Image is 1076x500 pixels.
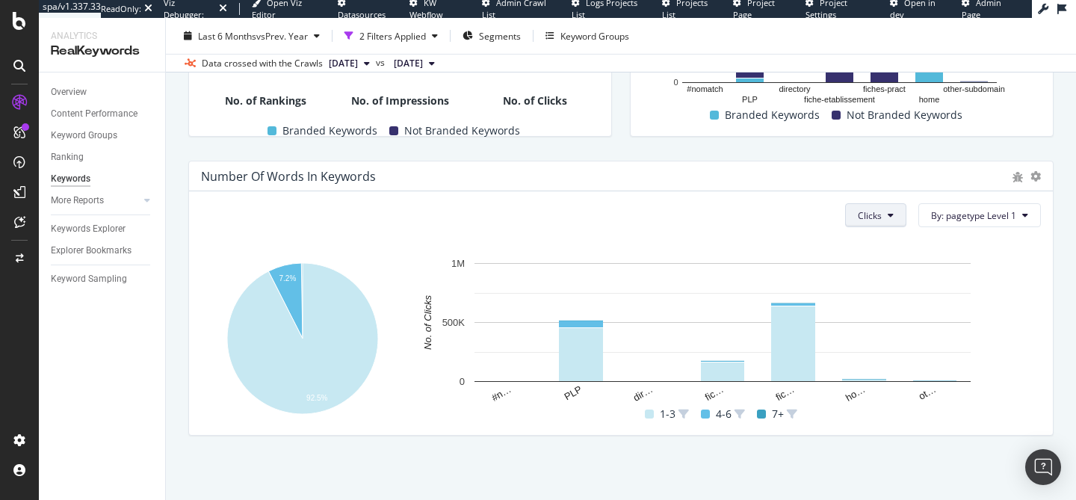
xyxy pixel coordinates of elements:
text: directory [779,84,811,93]
a: Keywords [51,171,155,187]
text: ot… [917,383,938,402]
span: 1-3 [660,405,675,423]
span: Segments [479,29,521,42]
div: bug [1012,172,1023,182]
span: Branded Keywords [725,106,820,124]
div: Keywords [51,171,90,187]
div: Analytics [51,30,153,43]
div: No. of Impressions [336,93,464,108]
a: Ranking [51,149,155,165]
button: Keyword Groups [539,24,635,48]
div: Data crossed with the Crawls [202,57,323,70]
span: Last 6 Months [198,29,256,42]
text: 0 [674,78,678,87]
text: home [919,95,940,104]
button: 2 Filters Applied [338,24,444,48]
div: Keyword Groups [51,128,117,143]
span: 7+ [772,405,784,423]
span: 4-6 [716,405,732,423]
a: Keywords Explorer [51,221,155,237]
svg: A chart. [412,256,1033,404]
text: 92.5% [306,395,327,403]
span: Not Branded Keywords [404,122,520,140]
div: More Reports [51,193,104,209]
span: Branded Keywords [282,122,377,140]
text: PLP [742,95,758,104]
span: Clicks [858,209,882,222]
button: [DATE] [388,55,441,72]
text: dir… [631,383,655,404]
text: fiche-etablissement [804,95,875,104]
div: Keyword Groups [560,29,629,42]
div: Content Performance [51,106,137,122]
text: fic… [773,383,796,403]
div: ReadOnly: [101,3,141,15]
a: Content Performance [51,106,155,122]
text: PLP [563,383,584,402]
button: By: pagetype Level 1 [918,203,1041,227]
button: Clicks [845,203,906,227]
div: Keyword Sampling [51,271,127,287]
a: Keyword Sampling [51,271,155,287]
text: 500K [442,317,466,328]
div: Open Intercom Messenger [1025,449,1061,485]
button: [DATE] [323,55,376,72]
span: By: pagetype Level 1 [931,209,1016,222]
span: 2024 Aug. 30th [394,57,423,70]
span: Datasources [338,9,386,20]
div: 2 Filters Applied [359,29,426,42]
a: Keyword Groups [51,128,155,143]
text: other-subdomain [943,84,1005,93]
span: vs Prev. Year [256,29,308,42]
text: ho… [844,383,867,404]
svg: A chart. [201,256,403,423]
text: #nomatch [687,84,723,93]
span: vs [376,56,388,70]
div: Keywords Explorer [51,221,126,237]
text: 7.2% [279,275,297,283]
text: No. of Clicks [422,295,433,350]
div: RealKeywords [51,43,153,60]
span: Not Branded Keywords [847,106,962,124]
div: Explorer Bookmarks [51,243,132,259]
text: 0 [460,376,465,387]
text: fiches-pract [863,84,906,93]
a: Explorer Bookmarks [51,243,155,259]
div: Number Of Words In Keywords [201,169,376,184]
div: Ranking [51,149,84,165]
div: No. of Rankings [201,93,330,108]
a: Overview [51,84,155,100]
a: More Reports [51,193,140,209]
text: #n… [489,383,513,404]
text: fic… [703,383,726,403]
div: No. of Clicks [471,93,599,108]
div: Overview [51,84,87,100]
button: Last 6 MonthsvsPrev. Year [178,24,326,48]
button: Segments [457,24,527,48]
text: 1M [451,258,465,269]
span: 2025 Sep. 12th [329,57,358,70]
